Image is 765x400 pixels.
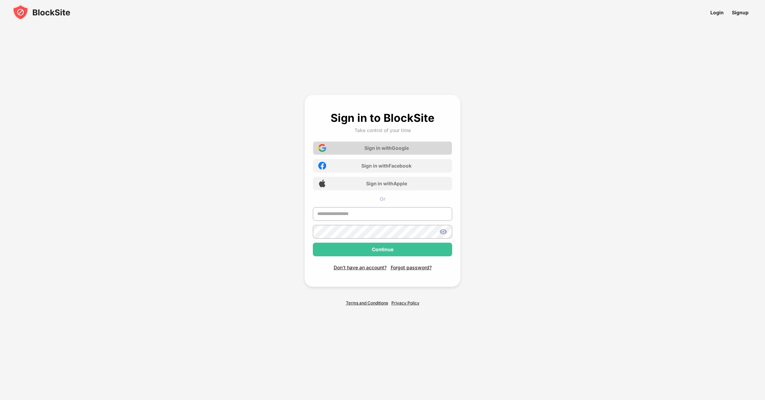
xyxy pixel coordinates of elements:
div: Sign in with Apple [366,181,407,186]
img: facebook-icon.png [318,162,326,170]
a: Signup [728,5,753,20]
a: Privacy Policy [391,300,419,305]
a: Terms and Conditions [346,300,388,305]
div: Forgot password? [391,265,432,270]
div: Sign in with Google [364,145,409,151]
a: Login [706,5,728,20]
img: blocksite-icon-black.svg [12,4,70,20]
div: Continue [372,247,393,252]
img: google-icon.png [318,144,326,152]
img: apple-icon.png [318,180,326,187]
div: Sign in with Facebook [361,163,412,169]
img: show-password.svg [439,228,447,236]
div: Take control of your time [354,127,411,133]
div: Don't have an account? [334,265,387,270]
div: Or [313,196,452,202]
div: Sign in to BlockSite [331,111,434,125]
